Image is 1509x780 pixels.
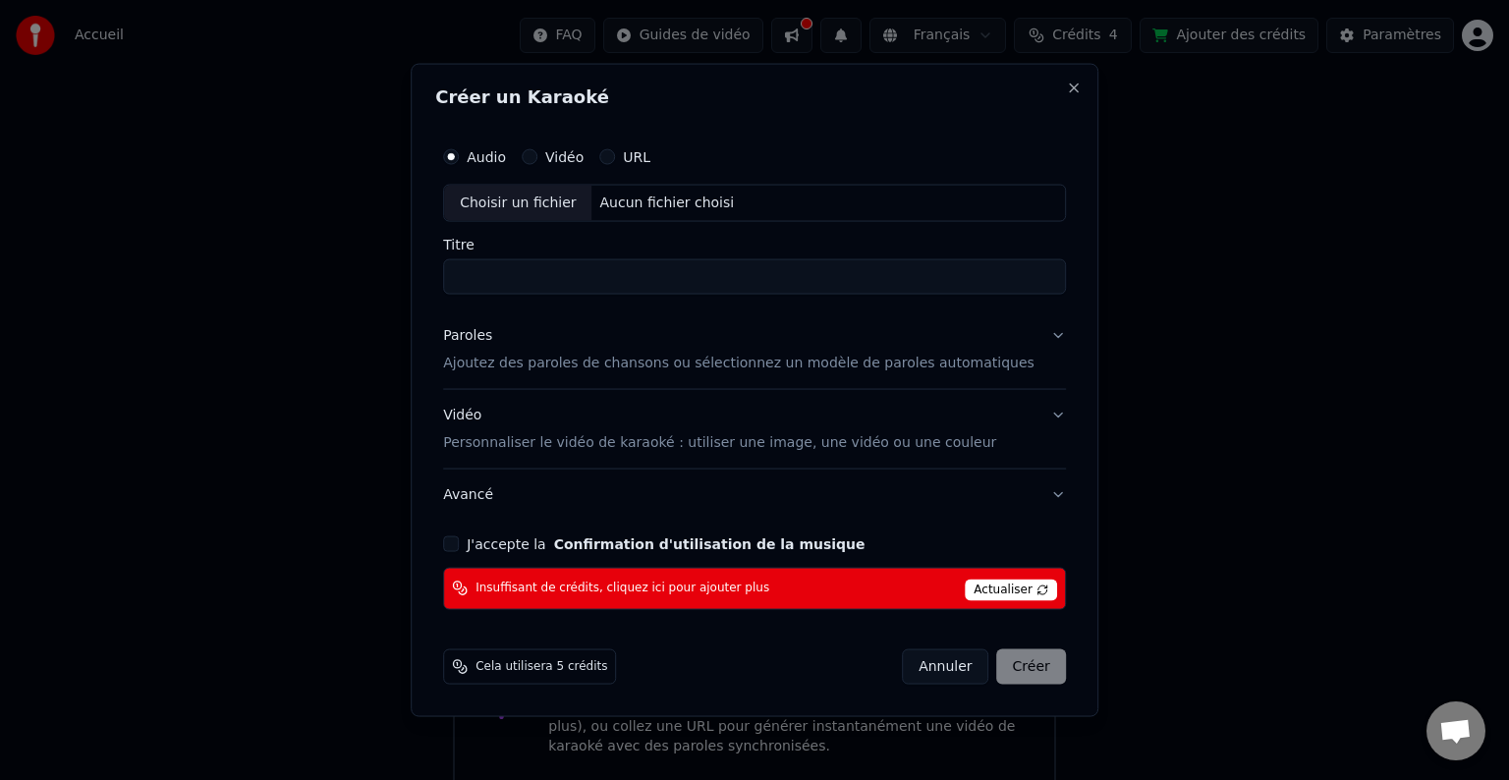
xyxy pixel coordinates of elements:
[443,390,1066,469] button: VidéoPersonnaliser le vidéo de karaoké : utiliser une image, une vidéo ou une couleur
[435,88,1074,106] h2: Créer un Karaoké
[592,194,743,213] div: Aucun fichier choisi
[443,432,996,452] p: Personnaliser le vidéo de karaoké : utiliser une image, une vidéo ou une couleur
[467,536,865,550] label: J'accepte la
[545,150,584,164] label: Vidéo
[467,150,506,164] label: Audio
[475,581,769,596] span: Insuffisant de crédits, cliquez ici pour ajouter plus
[475,658,607,674] span: Cela utilisera 5 crédits
[965,579,1057,600] span: Actualiser
[443,238,1066,251] label: Titre
[554,536,866,550] button: J'accepte la
[443,406,996,453] div: Vidéo
[623,150,650,164] label: URL
[443,469,1066,520] button: Avancé
[443,326,492,346] div: Paroles
[444,186,591,221] div: Choisir un fichier
[902,648,988,684] button: Annuler
[443,310,1066,389] button: ParolesAjoutez des paroles de chansons ou sélectionnez un modèle de paroles automatiques
[443,354,1034,373] p: Ajoutez des paroles de chansons ou sélectionnez un modèle de paroles automatiques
